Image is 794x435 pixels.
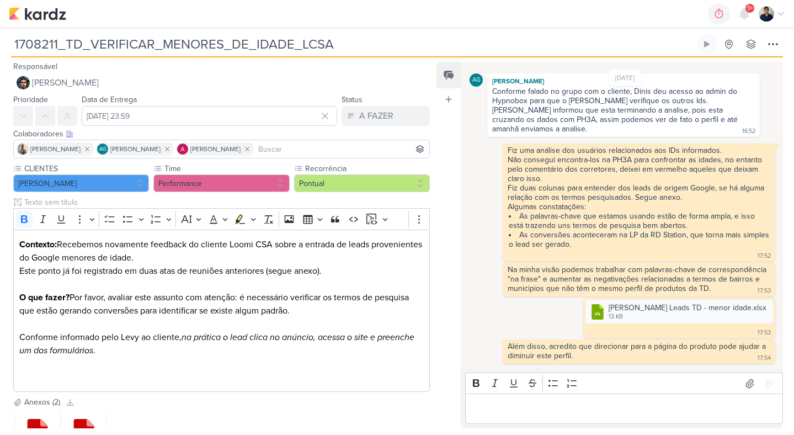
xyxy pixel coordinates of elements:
input: Kard Sem Título [11,34,695,54]
strong: Contexto: [19,239,57,250]
div: Aline Gimenez Graciano [470,73,483,87]
div: Anexos (2) [24,396,60,408]
span: 9+ [747,4,753,13]
label: Recorrência [304,163,430,174]
li: As palavras-chave que estamos usando estão de forma ampla, e isso está trazendo uns termos de pes... [509,211,770,230]
div: Editor toolbar [13,208,430,230]
label: Time [163,163,289,174]
div: A FAZER [359,109,393,123]
i: na prática o lead clica no anúncio, acessa o site e preenche um dos formulários [19,332,414,356]
div: 17:53 [758,287,771,295]
div: [PERSON_NAME] [489,76,758,87]
p: Conforme informado pelo Levy ao cliente, . [19,331,424,384]
button: [PERSON_NAME] [13,73,430,93]
img: Levy Pessoa [759,6,774,22]
div: 17:52 [758,252,771,261]
div: Não consegui encontra-los na PH3A para confrontar as idades, no entanto pelo comentário dos corre... [508,155,770,183]
p: AG [472,77,481,83]
button: Pontual [294,174,430,192]
input: Buscar [256,142,427,156]
img: Alessandra Gomes [177,144,188,155]
img: Iara Santos [17,144,28,155]
div: 13 KB [609,312,766,321]
div: 17:54 [758,354,771,363]
span: [PERSON_NAME] [30,144,81,154]
label: Prioridade [13,95,48,104]
label: Responsável [13,62,57,71]
span: [PERSON_NAME] [110,144,161,154]
div: Analise Leads TD - menor idade.xlsx [585,300,773,323]
p: Por favor, avaliar este assunto com atenção: é necessário verificar os termos de pesquisa que est... [19,291,424,331]
div: Ligar relógio [702,40,711,49]
div: Fiz duas colunas para entender dos leads de origem Google, se há alguma relação com os termos pes... [508,183,770,202]
div: Editor editing area: main [13,230,430,392]
button: A FAZER [342,106,430,126]
img: Nelito Junior [17,76,30,89]
li: As conversões aconteceram na LP da RD Station, que torna mais simples o lead ser gerado. [509,230,770,249]
label: Status [342,95,363,104]
div: Colaboradores [13,128,430,140]
p: Recebemos novamente feedback do cliente Loomi CSA sobre a entrada de leads provenientes do Google... [19,238,424,291]
input: Select a date [82,106,337,126]
span: [PERSON_NAME] [190,144,241,154]
div: Algumas constatações: [508,202,770,211]
button: [PERSON_NAME] [13,174,149,192]
div: [PERSON_NAME] Leads TD - menor idade.xlsx [609,302,766,314]
input: Texto sem título [22,197,430,208]
div: Editor toolbar [465,373,783,394]
p: AG [99,147,106,152]
div: Aline Gimenez Graciano [97,144,108,155]
div: 16:52 [742,127,755,136]
div: Na minha visão podemos trabalhar com palavras-chave de correspondência "na frase" e aumentar as n... [508,265,769,293]
div: Além disso, acredito que direcionar para a página do produto pode ajudar a diminuir este perfil. [508,342,768,360]
img: kardz.app [9,7,66,20]
div: Conforme falado no grupo com o cliente, Dinis deu acesso ao admin do Hypnobox para que o [PERSON_... [492,87,740,134]
button: Performance [153,174,289,192]
label: Data de Entrega [82,95,137,104]
div: Fiz uma análise dos usuários relacionados aos IDs informados. [508,146,770,155]
label: CLIENTES [23,163,149,174]
strong: O que fazer? [19,292,70,303]
div: 17:53 [758,328,771,337]
div: Editor editing area: main [465,394,783,424]
span: [PERSON_NAME] [32,76,99,89]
